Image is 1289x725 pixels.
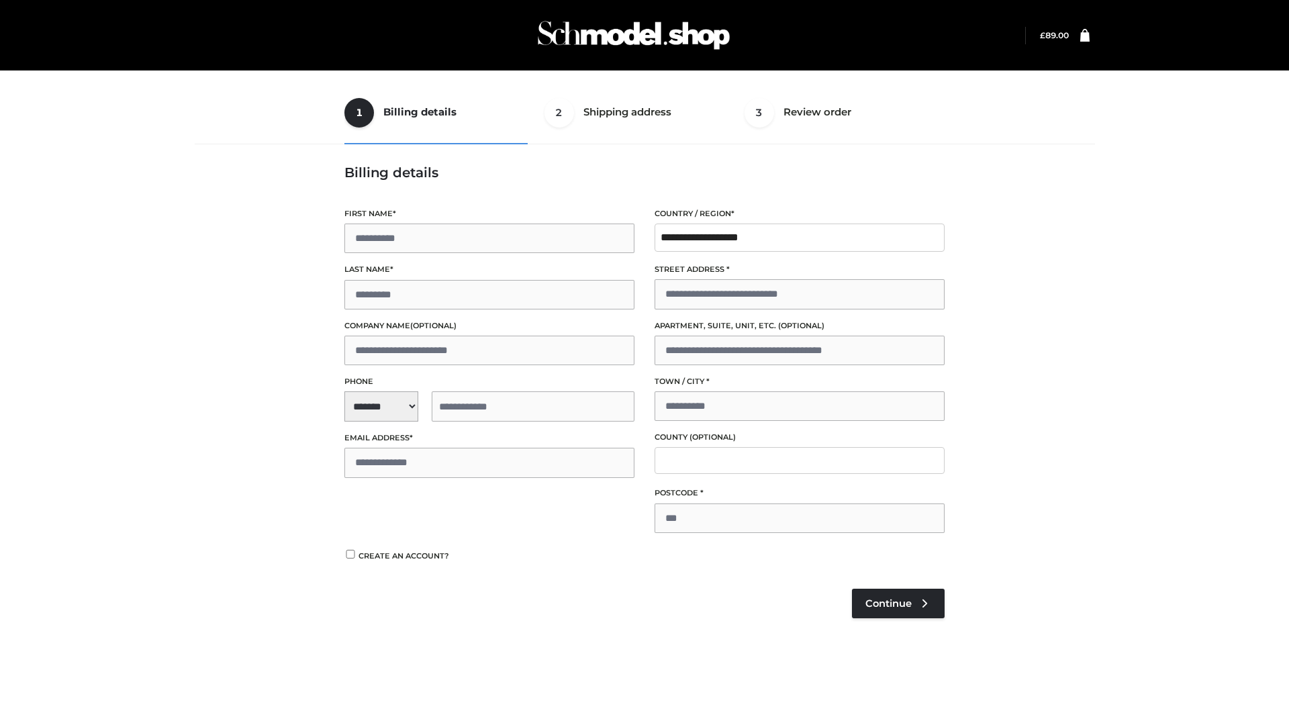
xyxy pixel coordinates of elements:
[689,432,736,442] span: (optional)
[865,597,912,610] span: Continue
[344,432,634,444] label: Email address
[344,263,634,276] label: Last name
[655,263,945,276] label: Street address
[655,487,945,499] label: Postcode
[852,589,945,618] a: Continue
[344,375,634,388] label: Phone
[655,375,945,388] label: Town / City
[1040,30,1069,40] a: £89.00
[533,9,734,62] img: Schmodel Admin 964
[655,320,945,332] label: Apartment, suite, unit, etc.
[359,551,449,561] span: Create an account?
[1040,30,1045,40] span: £
[344,207,634,220] label: First name
[344,550,356,559] input: Create an account?
[655,207,945,220] label: Country / Region
[344,164,945,181] h3: Billing details
[1040,30,1069,40] bdi: 89.00
[410,321,457,330] span: (optional)
[655,431,945,444] label: County
[344,320,634,332] label: Company name
[778,321,824,330] span: (optional)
